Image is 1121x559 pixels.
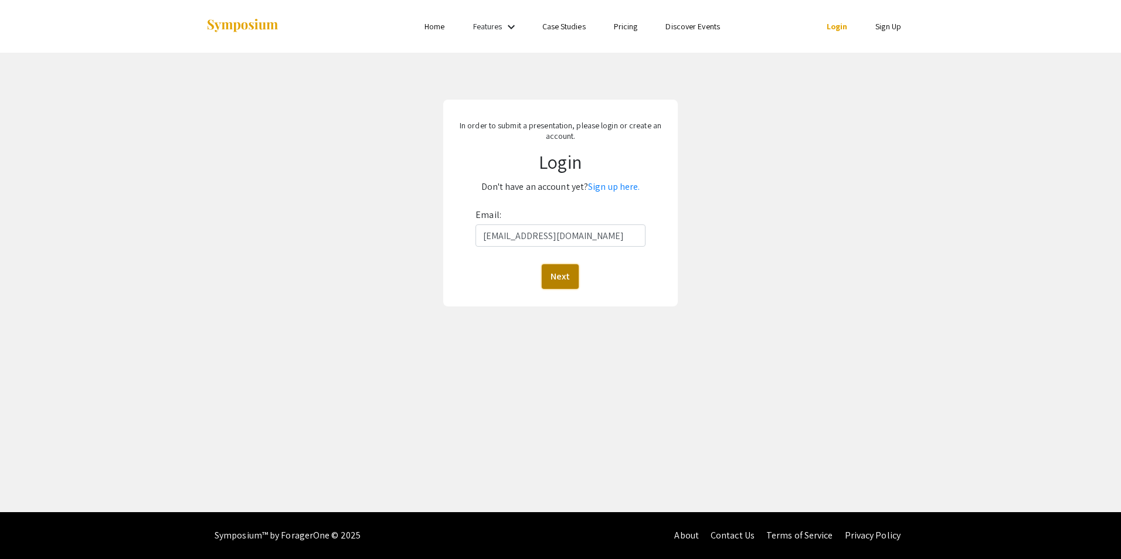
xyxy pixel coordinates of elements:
h1: Login [454,151,667,173]
img: Symposium by ForagerOne [206,18,279,34]
label: Email: [475,206,501,224]
div: Symposium™ by ForagerOne © 2025 [215,512,361,559]
a: Discover Events [665,21,720,32]
a: Home [424,21,444,32]
a: Pricing [614,21,638,32]
mat-icon: Expand Features list [504,20,518,34]
a: Contact Us [711,529,755,541]
a: Features [473,21,502,32]
a: Case Studies [542,21,586,32]
p: In order to submit a presentation, please login or create an account. [454,120,667,141]
a: Login [827,21,848,32]
a: About [674,529,699,541]
p: Don't have an account yet? [454,178,667,196]
button: Next [542,264,579,289]
a: Sign up here. [588,180,640,193]
a: Privacy Policy [845,529,901,541]
iframe: Chat [9,506,50,550]
a: Sign Up [875,21,901,32]
a: Terms of Service [766,529,833,541]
